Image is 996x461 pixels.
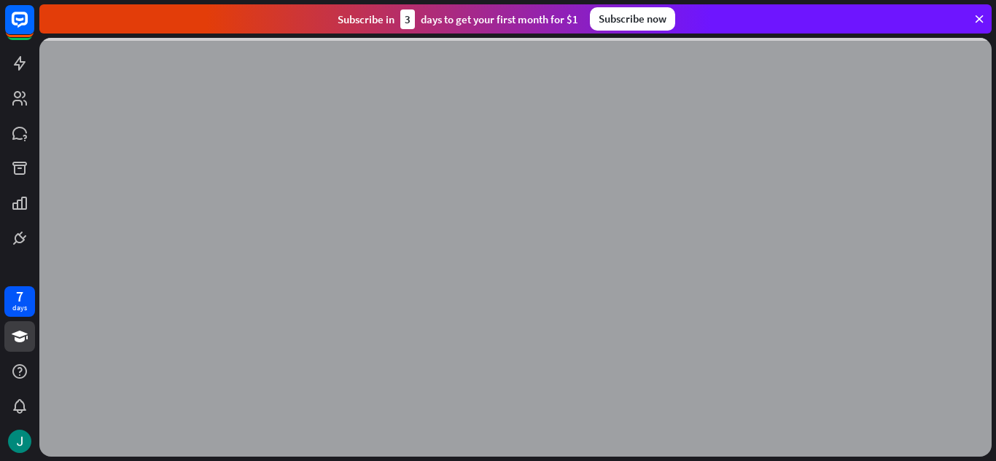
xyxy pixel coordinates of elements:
div: days [12,303,27,313]
div: Subscribe now [590,7,675,31]
div: Subscribe in days to get your first month for $1 [338,9,578,29]
div: 3 [400,9,415,29]
div: 7 [16,290,23,303]
a: 7 days [4,286,35,317]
